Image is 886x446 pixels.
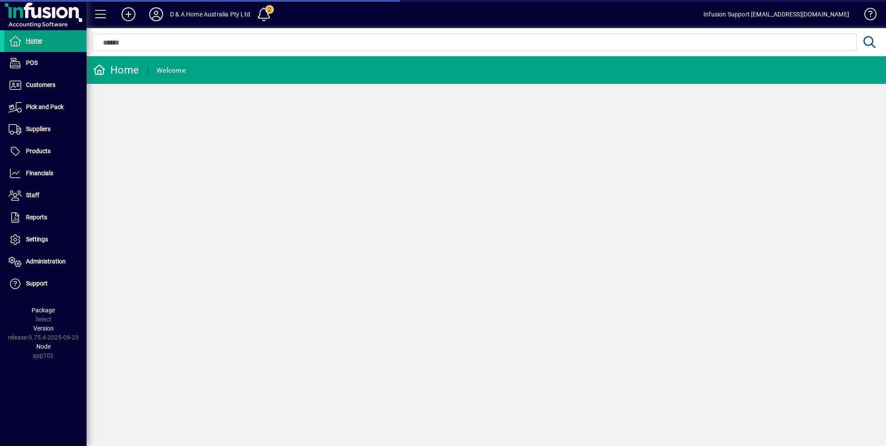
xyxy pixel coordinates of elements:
span: Package [32,307,55,314]
span: Version [33,325,54,332]
a: Products [4,141,87,162]
a: Pick and Pack [4,96,87,118]
a: Staff [4,185,87,206]
a: Suppliers [4,119,87,140]
span: Staff [26,192,39,199]
span: Financials [26,170,53,176]
div: D & A Home Australia Pty Ltd [170,7,250,21]
a: Financials [4,163,87,184]
span: Support [26,280,48,287]
span: Customers [26,81,55,88]
span: Settings [26,236,48,243]
a: Support [4,273,87,295]
span: Reports [26,214,47,221]
span: Suppliers [26,125,51,132]
button: Add [115,6,142,22]
a: Settings [4,229,87,250]
span: Pick and Pack [26,103,64,110]
span: Home [26,37,42,44]
div: Home [93,63,139,77]
span: Products [26,148,51,154]
button: Profile [142,6,170,22]
a: Customers [4,74,87,96]
span: Administration [26,258,66,265]
span: Node [36,343,51,350]
span: POS [26,59,38,66]
div: Welcome [157,64,186,77]
a: Reports [4,207,87,228]
a: POS [4,52,87,74]
div: Infusion Support [EMAIL_ADDRESS][DOMAIN_NAME] [703,7,849,21]
a: Administration [4,251,87,273]
a: Knowledge Base [858,2,875,30]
